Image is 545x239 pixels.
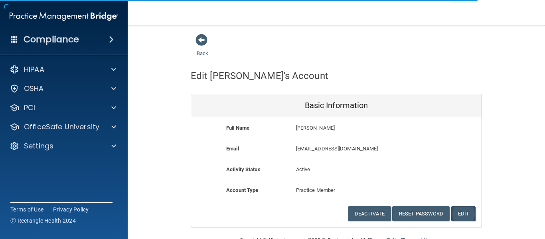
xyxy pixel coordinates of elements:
p: Active [296,165,377,174]
p: OfficeSafe University [24,122,99,132]
p: [PERSON_NAME] [296,123,423,133]
p: HIPAA [24,65,44,74]
a: Terms of Use [10,205,43,213]
b: Activity Status [226,166,261,172]
p: Settings [24,141,53,151]
a: PCI [10,103,116,113]
a: OSHA [10,84,116,93]
a: Back [197,41,208,56]
p: Practice Member [296,186,377,195]
a: Settings [10,141,116,151]
p: PCI [24,103,35,113]
img: PMB logo [10,8,118,24]
p: [EMAIL_ADDRESS][DOMAIN_NAME] [296,144,423,154]
h4: Compliance [24,34,79,45]
a: HIPAA [10,65,116,74]
p: OSHA [24,84,44,93]
a: Privacy Policy [53,205,89,213]
a: OfficeSafe University [10,122,116,132]
b: Account Type [226,187,258,193]
h4: Edit [PERSON_NAME]'s Account [191,71,328,81]
button: Edit [451,206,476,221]
b: Full Name [226,125,249,131]
button: Reset Password [392,206,450,221]
b: Email [226,146,239,152]
button: Deactivate [348,206,391,221]
span: Ⓒ Rectangle Health 2024 [10,217,76,225]
div: Basic Information [191,94,482,117]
